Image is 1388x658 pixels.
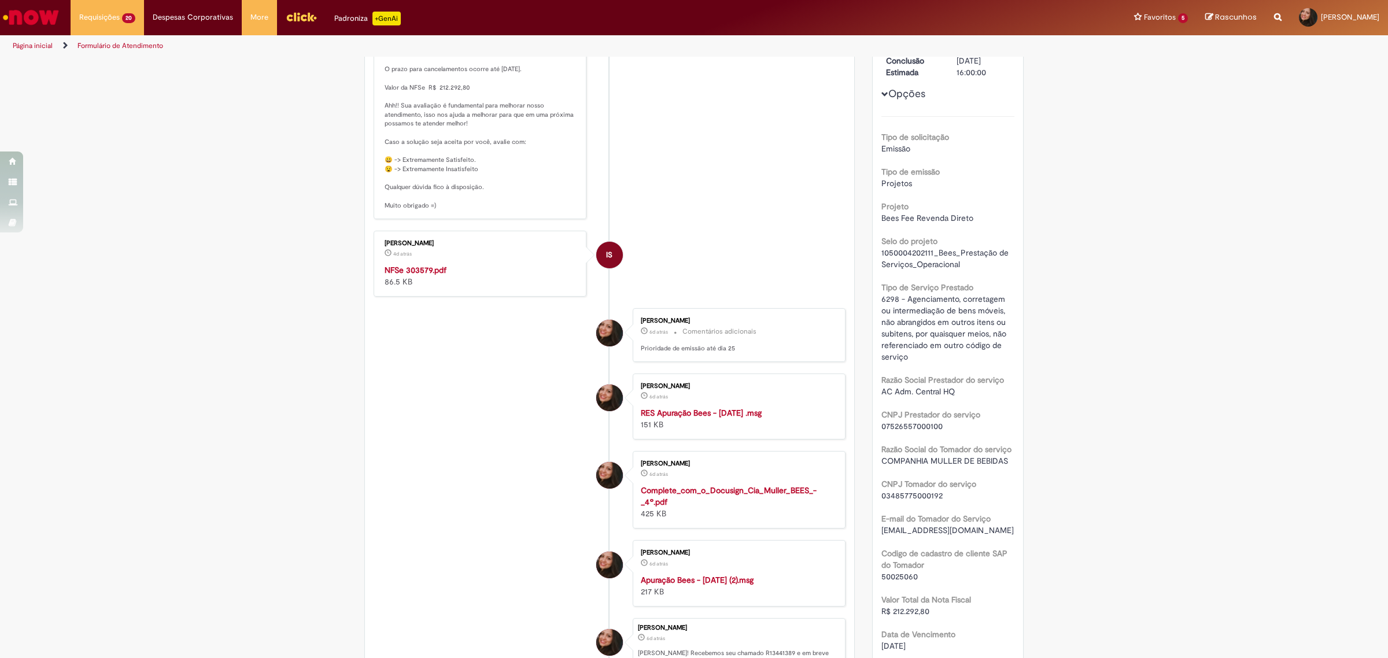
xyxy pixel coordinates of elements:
div: Padroniza [334,12,401,25]
time: 22/08/2025 21:10:56 [649,328,668,335]
time: 22/08/2025 20:58:09 [649,471,668,478]
div: Elaine De Jesus Tavares [596,629,623,656]
a: Apuração Bees - [DATE] (2).msg [641,575,754,585]
div: [PERSON_NAME] [638,624,839,631]
span: 6d atrás [649,328,668,335]
span: AC Adm. Central HQ [881,386,955,397]
a: Rascunhos [1205,12,1257,23]
p: Olá! Sua solicitação foi atendida! Favor conferir a nota 303579 emitida e anexada ao chamado! O d... [385,2,577,210]
img: click_logo_yellow_360x200.png [286,8,317,25]
div: 151 KB [641,407,833,430]
b: Projeto [881,201,909,212]
span: Emissão [881,143,910,154]
span: 6d atrás [649,393,668,400]
span: 6d atrás [649,471,668,478]
div: Elaine De Jesus Tavares [596,385,623,411]
b: Selo do projeto [881,236,937,246]
b: Tipo de solicitação [881,132,949,142]
span: [EMAIL_ADDRESS][DOMAIN_NAME] [881,525,1014,535]
div: [PERSON_NAME] [385,240,577,247]
b: Razão Social do Tomador do serviço [881,444,1012,454]
span: More [250,12,268,23]
time: 25/08/2025 09:31:42 [393,250,412,257]
time: 22/08/2025 21:10:15 [647,635,665,642]
b: Valor Total da Nota Fiscal [881,594,971,605]
span: 6298 - Agenciamento, corretagem ou intermediação de bens móveis, não abrangidos em outros itens o... [881,294,1009,362]
span: Despesas Corporativas [153,12,233,23]
a: Formulário de Atendimento [77,41,163,50]
a: RES Apuração Bees - [DATE] .msg [641,408,762,418]
div: [PERSON_NAME] [641,549,833,556]
span: 20 [122,13,135,23]
div: [PERSON_NAME] [641,383,833,390]
span: Favoritos [1144,12,1176,23]
div: 425 KB [641,485,833,519]
div: Elaine De Jesus Tavares [596,320,623,346]
span: 5 [1178,13,1188,23]
span: 4d atrás [393,250,412,257]
span: [PERSON_NAME] [1321,12,1379,22]
span: R$ 212.292,80 [881,606,929,616]
a: Complete_com_o_Docusign_Cia_Muller_BEES_-_4º.pdf [641,485,817,507]
span: 03485775000192 [881,490,943,501]
b: CNPJ Tomador do serviço [881,479,976,489]
dt: Conclusão Estimada [877,55,948,78]
div: [PERSON_NAME] [641,317,833,324]
b: Codigo de cadastro de cliente SAP do Tomador [881,548,1007,570]
small: Comentários adicionais [682,327,756,337]
span: Bees Fee Revenda Direto [881,213,973,223]
a: NFSe 303579.pdf [385,265,446,275]
span: 6d atrás [647,635,665,642]
b: Razão Social Prestador do serviço [881,375,1004,385]
b: Data de Vencimento [881,629,955,639]
time: 22/08/2025 20:57:59 [649,560,668,567]
div: Elaine De Jesus Tavares [596,462,623,489]
span: 1050004202111_Bees_Prestação de Serviços_Operacional [881,247,1011,269]
span: 07526557000100 [881,421,943,431]
div: Elaine De Jesus Tavares [596,552,623,578]
div: Isabella Silva [596,242,623,268]
p: +GenAi [372,12,401,25]
a: Página inicial [13,41,53,50]
span: Requisições [79,12,120,23]
ul: Trilhas de página [9,35,917,57]
div: 217 KB [641,574,833,597]
span: Projetos [881,178,912,188]
span: IS [606,241,612,269]
p: Prioridade de emissão até dia 25 [641,344,833,353]
span: Rascunhos [1215,12,1257,23]
span: [DATE] [881,641,906,651]
b: Tipo de emissão [881,167,940,177]
img: ServiceNow [1,6,61,29]
b: E-mail do Tomador do Serviço [881,513,991,524]
time: 22/08/2025 21:09:52 [649,393,668,400]
div: 86.5 KB [385,264,577,287]
span: 6d atrás [649,560,668,567]
span: 50025060 [881,571,918,582]
div: [DATE] 16:00:00 [957,55,1010,78]
span: COMPANHIA MULLER DE BEBIDAS [881,456,1008,466]
b: CNPJ Prestador do serviço [881,409,980,420]
div: [PERSON_NAME] [641,460,833,467]
b: Tipo de Serviço Prestado [881,282,973,293]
